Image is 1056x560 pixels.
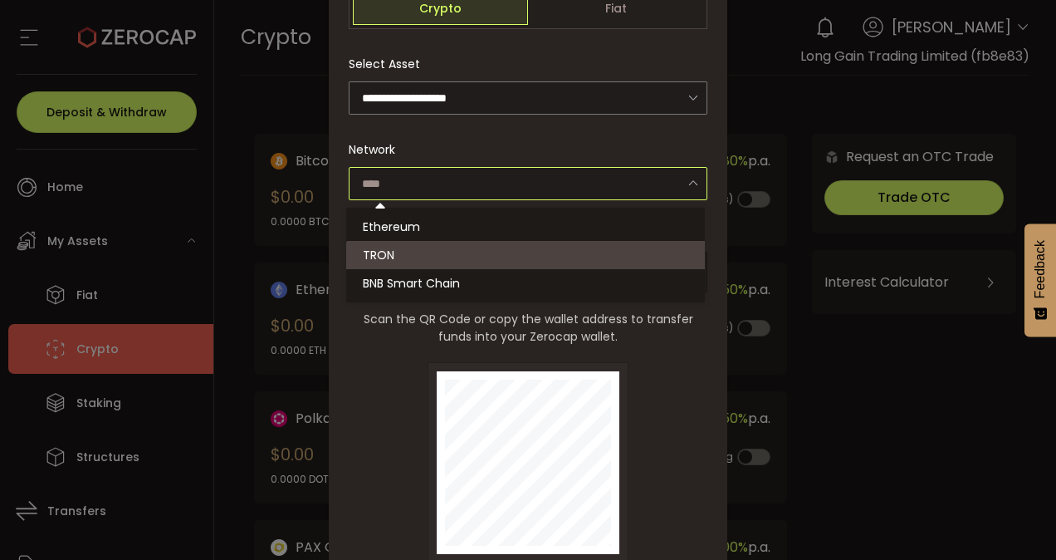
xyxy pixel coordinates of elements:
label: Select Asset [349,56,430,72]
label: Network [349,141,405,158]
span: Ethereum [363,219,420,235]
span: TRON [363,247,394,263]
iframe: Chat Widget [854,381,1056,560]
span: Scan the QR Code or copy the wallet address to transfer funds into your Zerocap wallet. [349,311,707,346]
span: Feedback [1033,240,1048,298]
button: Feedback - Show survey [1024,224,1056,336]
span: BNB Smart Chain [363,275,460,292]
